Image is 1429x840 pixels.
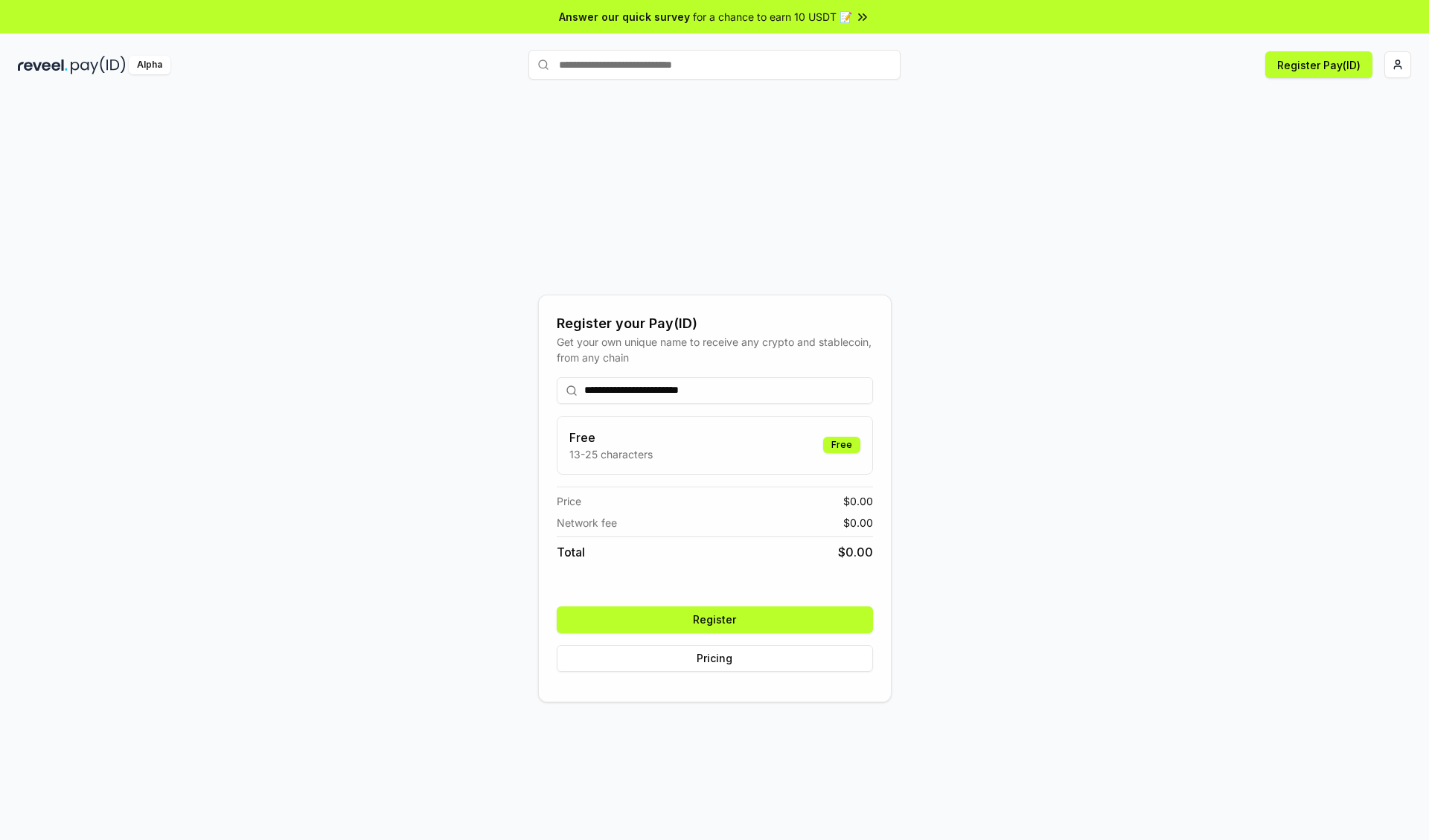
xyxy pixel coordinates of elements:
[1265,51,1372,78] button: Register Pay(ID)
[557,606,873,633] button: Register
[569,429,653,446] h3: Free
[559,9,690,25] span: Answer our quick survey
[843,515,873,530] span: $ 0.00
[557,493,581,509] span: Price
[71,56,126,74] img: pay_id
[838,543,873,561] span: $ 0.00
[18,56,68,74] img: reveel_dark
[557,543,585,561] span: Total
[557,334,873,365] div: Get your own unique name to receive any crypto and stablecoin, from any chain
[823,437,860,453] div: Free
[557,313,873,334] div: Register your Pay(ID)
[569,446,653,462] p: 13-25 characters
[693,9,852,25] span: for a chance to earn 10 USDT 📝
[557,515,617,530] span: Network fee
[129,56,170,74] div: Alpha
[843,493,873,509] span: $ 0.00
[557,645,873,672] button: Pricing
